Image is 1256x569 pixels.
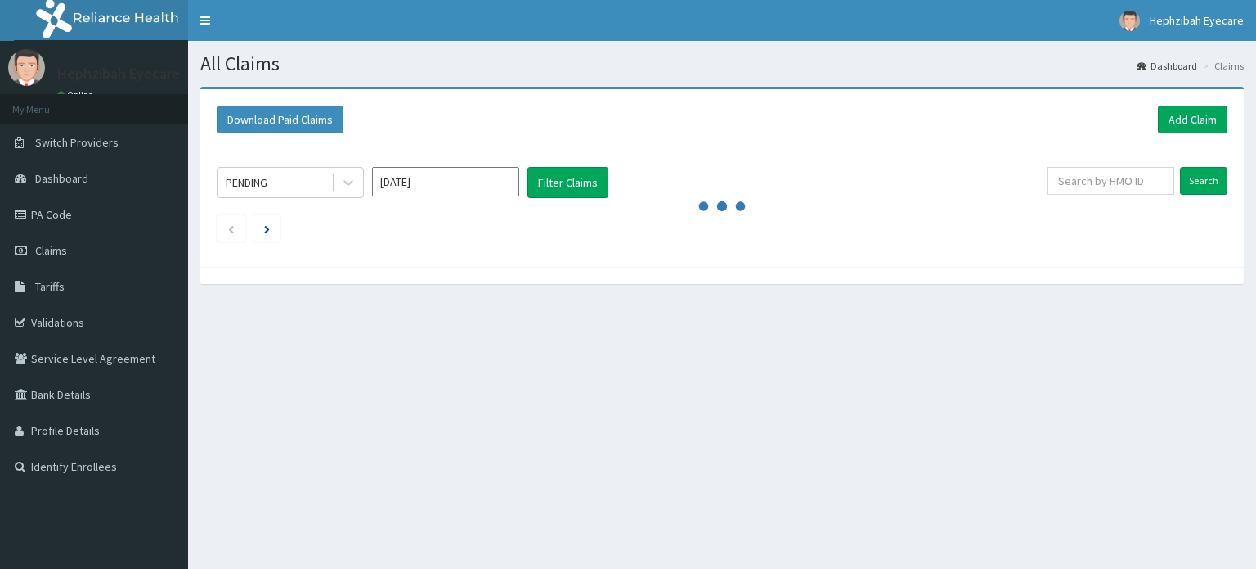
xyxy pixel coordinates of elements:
h1: All Claims [200,53,1244,75]
span: Hephzibah Eyecare [1150,13,1244,28]
svg: audio-loading [698,182,747,231]
a: Dashboard [1137,59,1197,73]
button: Download Paid Claims [217,106,343,133]
li: Claims [1199,59,1244,73]
span: Tariffs [35,279,65,294]
a: Online [57,89,96,101]
input: Search [1180,167,1227,195]
button: Filter Claims [527,167,608,198]
input: Search by HMO ID [1047,167,1174,195]
div: PENDING [226,174,267,191]
img: User Image [8,49,45,86]
a: Next page [264,221,270,236]
input: Select Month and Year [372,167,519,196]
img: User Image [1119,11,1140,31]
span: Claims [35,243,67,258]
span: Switch Providers [35,135,119,150]
p: Hephzibah Eyecare [57,66,180,81]
span: Dashboard [35,171,88,186]
a: Previous page [227,221,235,236]
a: Add Claim [1158,106,1227,133]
